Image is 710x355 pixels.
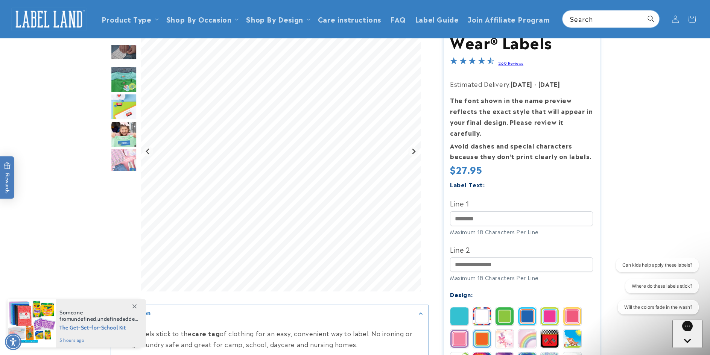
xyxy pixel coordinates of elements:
span: Label Guide [415,15,459,23]
div: Go to slide 3 [111,39,137,65]
div: Accessibility Menu [5,334,21,350]
span: undefined [97,316,122,322]
img: Rainbow [518,330,536,348]
span: 5 hours ago [59,337,138,344]
summary: Description [111,305,428,322]
strong: [DATE] [538,79,560,88]
div: Go to slide 5 [111,94,137,120]
label: Line 1 [450,197,593,209]
summary: Shop By Occasion [162,10,242,28]
span: Rewards [4,162,11,194]
strong: Avoid dashes and special characters because they don’t print clearly on labels. [450,141,591,161]
p: These labels stick to the of clothing for an easy, convenient way to label. No ironing or sewing!... [115,328,424,350]
iframe: Gorgias live chat messenger [672,320,702,347]
img: Pink [450,330,468,348]
button: Search [643,11,659,27]
h1: Color Stick N' Wear® Labels [450,12,593,52]
span: $27.95 [450,162,482,176]
strong: The font shown in the name preview reflects the exact style that will appear in your final design... [450,96,593,137]
button: Previous slide [143,146,153,156]
div: Maximum 18 Characters Per Line [450,228,593,236]
span: Shop By Occasion [166,15,232,23]
img: Color Stick N' Wear® Labels - Label Land [111,121,137,147]
img: Abstract Butterfly [496,330,514,348]
span: FAQ [390,15,406,23]
img: Race Car [541,330,559,348]
summary: Product Type [97,10,162,28]
span: Care instructions [318,15,381,23]
a: 260 Reviews - open in a new tab [498,60,523,65]
img: Summer [563,330,581,348]
strong: [DATE] [511,79,532,88]
a: Join Affiliate Program [463,10,554,28]
a: FAQ [386,10,410,28]
div: Go to slide 4 [111,66,137,93]
img: Label Land [11,8,87,31]
img: Color Stick N' Wear® Labels - Label Land [111,66,137,93]
label: Label Text: [450,180,485,189]
a: Shop By Design [246,14,303,24]
img: Solid [450,307,468,325]
strong: - [534,79,537,88]
p: Estimated Delivery: [450,79,593,90]
span: The Get-Set-for-School Kit [59,322,138,332]
button: Next slide [408,146,418,156]
div: Go to slide 7 [111,149,137,175]
a: Label Land [9,5,90,33]
img: Magenta [541,307,559,325]
img: Stripes [473,307,491,325]
span: 4.5-star overall rating [450,58,494,67]
img: Color Stick N' Wear® Labels - Label Land [111,94,137,120]
span: Someone from , added this product to their cart. [59,309,138,322]
iframe: Gorgias live chat conversation starters [609,258,702,321]
label: Design: [450,290,473,299]
span: Join Affiliate Program [468,15,550,23]
a: Care instructions [313,10,386,28]
strong: care tag [192,329,220,338]
img: Coral [563,307,581,325]
img: Blue [518,307,536,325]
div: Go to slide 6 [111,121,137,147]
label: Line 2 [450,243,593,255]
img: Border [496,307,514,325]
img: null [111,44,137,59]
a: Label Guide [410,10,464,28]
div: Maximum 18 Characters Per Line [450,274,593,282]
img: Orange [473,330,491,348]
summary: Shop By Design [242,10,313,28]
span: undefined [71,316,96,322]
a: Product Type [102,14,152,24]
img: Color Stick N' Wear® Labels - Label Land [111,149,137,175]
